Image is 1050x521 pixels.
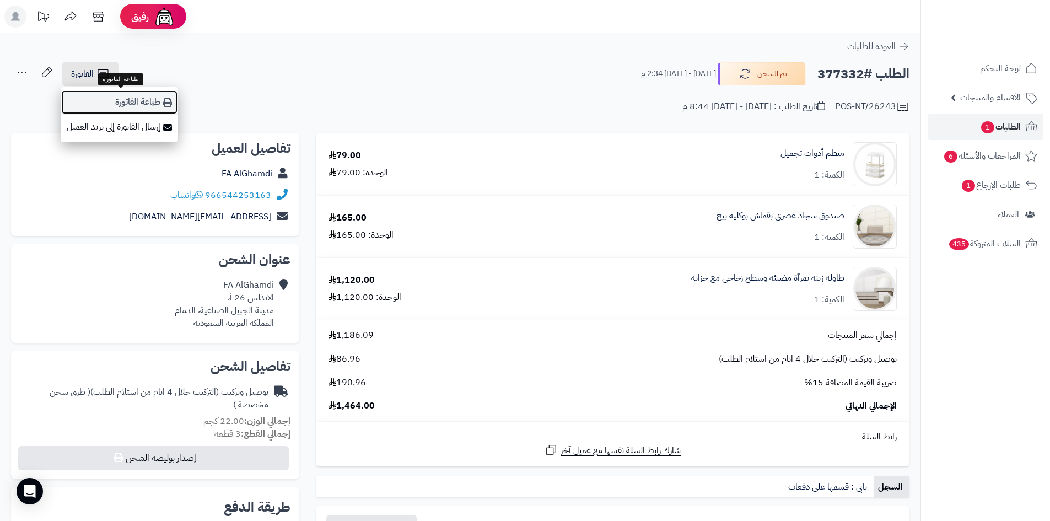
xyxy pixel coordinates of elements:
a: FA AlGhamdi [222,167,272,180]
div: الكمية: 1 [814,169,844,181]
a: [EMAIL_ADDRESS][DOMAIN_NAME] [129,210,271,223]
img: 1753259984-1-90x90.jpg [853,205,896,249]
span: شارك رابط السلة نفسها مع عميل آخر [561,444,681,457]
span: الفاتورة [71,67,94,80]
span: 6 [944,150,957,163]
h2: تفاصيل الشحن [20,360,290,373]
span: 435 [949,238,970,250]
a: واتساب [170,189,203,202]
a: السجل [874,476,909,498]
strong: إجمالي القطع: [241,427,290,441]
h2: الطلب #377332 [817,63,909,85]
span: 1 [981,121,994,133]
a: 966544253163 [205,189,271,202]
a: إرسال الفاتورة إلى بريد العميل [61,115,178,139]
a: طلبات الإرجاع1 [928,172,1043,198]
span: طلبات الإرجاع [961,178,1021,193]
div: توصيل وتركيب (التركيب خلال 4 ايام من استلام الطلب) [20,386,268,411]
div: 165.00 [329,212,367,224]
span: 86.96 [329,353,360,366]
a: طباعة الفاتورة [61,90,178,115]
a: الطلبات1 [928,114,1043,140]
span: العملاء [998,207,1019,222]
span: السلات المتروكة [948,236,1021,251]
div: POS-NT/26243 [835,100,909,114]
a: تحديثات المنصة [29,6,57,30]
span: رفيق [131,10,149,23]
a: منظم أدوات تجميل [780,147,844,160]
div: تاريخ الطلب : [DATE] - [DATE] 8:44 م [682,100,825,113]
span: العودة للطلبات [847,40,896,53]
div: الكمية: 1 [814,293,844,306]
button: تم الشحن [718,62,806,85]
span: توصيل وتركيب (التركيب خلال 4 ايام من استلام الطلب) [719,353,897,366]
a: تابي : قسمها على دفعات [784,476,874,498]
a: الفاتورة [62,62,119,86]
div: 1,120.00 [329,274,375,287]
h2: طريقة الدفع [224,501,290,514]
span: 1,464.00 [329,400,375,412]
span: ضريبة القيمة المضافة 15% [804,377,897,389]
span: المراجعات والأسئلة [943,148,1021,164]
div: FA AlGhamdi الاندلس 26 أ، مدينة الجبيل الصناعية، الدمام المملكة العربية السعودية [175,279,274,329]
h2: عنوان الشحن [20,253,290,266]
span: لوحة التحكم [980,61,1021,76]
div: Open Intercom Messenger [17,478,43,504]
div: الكمية: 1 [814,231,844,244]
img: 1729526234-110316010058-90x90.jpg [853,142,896,186]
img: ai-face.png [153,6,175,28]
span: ( طرق شحن مخصصة ) [50,385,268,411]
a: صندوق سجاد عصري بقماش بوكليه بيج [717,210,844,222]
button: إصدار بوليصة الشحن [18,446,289,470]
div: الوحدة: 79.00 [329,166,388,179]
img: logo-2.png [975,20,1040,43]
span: الطلبات [980,119,1021,135]
img: 1754390410-1-90x90.jpg [853,267,896,311]
div: الوحدة: 1,120.00 [329,291,401,304]
a: لوحة التحكم [928,55,1043,82]
a: العودة للطلبات [847,40,909,53]
span: 1 [961,179,975,192]
span: الإجمالي النهائي [846,400,897,412]
small: [DATE] - [DATE] 2:34 م [641,68,716,79]
h2: تفاصيل العميل [20,142,290,155]
div: 79.00 [329,149,361,162]
span: 1,186.09 [329,329,374,342]
a: المراجعات والأسئلة6 [928,143,1043,169]
span: الأقسام والمنتجات [960,90,1021,105]
div: الوحدة: 165.00 [329,229,394,241]
span: 190.96 [329,377,366,389]
a: شارك رابط السلة نفسها مع عميل آخر [545,443,681,457]
div: رابط السلة [320,431,905,443]
small: 22.00 كجم [203,415,290,428]
strong: إجمالي الوزن: [244,415,290,428]
a: طاولة زينة بمرآة مضيئة وسطح زجاجي مع خزانة [691,272,844,284]
a: السلات المتروكة435 [928,230,1043,257]
a: العملاء [928,201,1043,228]
small: 3 قطعة [214,427,290,441]
div: طباعة الفاتورة [98,73,143,85]
span: إجمالي سعر المنتجات [828,329,897,342]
